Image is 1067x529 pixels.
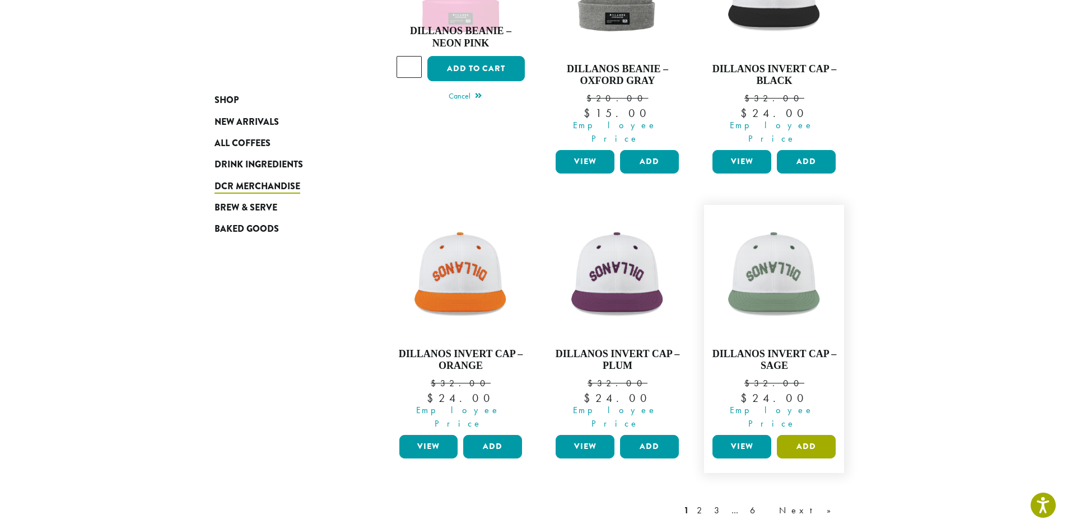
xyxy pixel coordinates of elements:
a: View [712,150,771,174]
a: View [399,435,458,458]
input: Product quantity [397,56,422,77]
a: Dillanos Invert Cap – Orange $32.00 Employee Price [397,210,525,430]
bdi: 24.00 [427,391,495,405]
a: 3 [712,504,726,517]
a: 1 [682,504,691,517]
img: Backwards-Orang-scaled.png [396,210,525,339]
span: Baked Goods [215,222,279,236]
a: 6 [748,504,774,517]
button: Add [620,435,679,458]
a: View [556,435,614,458]
a: Brew & Serve [215,197,349,218]
bdi: 15.00 [584,106,651,120]
img: Backwards-Sage-scaled.png [710,210,838,339]
a: New Arrivals [215,111,349,132]
span: $ [588,377,597,389]
span: Shop [215,93,239,107]
h4: Dillanos Beanie – Neon Pink [397,25,525,49]
h4: Dillanos Invert Cap – Sage [710,348,838,372]
span: $ [744,92,754,104]
button: Add [777,435,836,458]
span: Employee Price [548,404,682,430]
bdi: 24.00 [740,106,808,120]
span: New Arrivals [215,115,279,129]
span: $ [584,106,595,120]
span: $ [431,377,440,389]
a: Shop [215,90,349,111]
span: $ [740,106,752,120]
bdi: 32.00 [744,377,804,389]
h4: Dillanos Beanie – Oxford Gray [553,63,682,87]
bdi: 32.00 [744,92,804,104]
a: Dillanos Invert Cap – Sage $32.00 Employee Price [710,210,838,430]
span: $ [427,391,439,405]
span: Employee Price [705,404,838,430]
h4: Dillanos Invert Cap – Plum [553,348,682,372]
span: Employee Price [392,404,525,430]
span: DCR Merchandise [215,180,300,194]
bdi: 24.00 [584,391,651,405]
span: All Coffees [215,137,271,151]
span: Employee Price [548,119,682,146]
span: $ [740,391,752,405]
span: $ [586,92,596,104]
a: … [729,504,744,517]
span: Brew & Serve [215,201,277,215]
button: Add [463,435,522,458]
a: Cancel [449,89,482,105]
a: View [712,435,771,458]
bdi: 32.00 [588,377,647,389]
a: Next » [777,504,841,517]
span: Employee Price [705,119,838,146]
a: All Coffees [215,133,349,154]
span: Drink Ingredients [215,158,303,172]
bdi: 24.00 [740,391,808,405]
a: Baked Goods [215,218,349,240]
bdi: 20.00 [586,92,648,104]
h4: Dillanos Invert Cap – Orange [397,348,525,372]
a: View [556,150,614,174]
button: Add to cart [427,56,525,81]
a: 2 [695,504,709,517]
button: Add [620,150,679,174]
span: $ [584,391,595,405]
a: Drink Ingredients [215,154,349,175]
a: Dillanos Invert Cap – Plum $32.00 Employee Price [553,210,682,430]
h4: Dillanos Invert Cap – Black [710,63,838,87]
a: DCR Merchandise [215,176,349,197]
button: Add [777,150,836,174]
span: $ [744,377,754,389]
bdi: 32.00 [431,377,491,389]
img: Backwards-Plumb-scaled.png [553,210,682,339]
